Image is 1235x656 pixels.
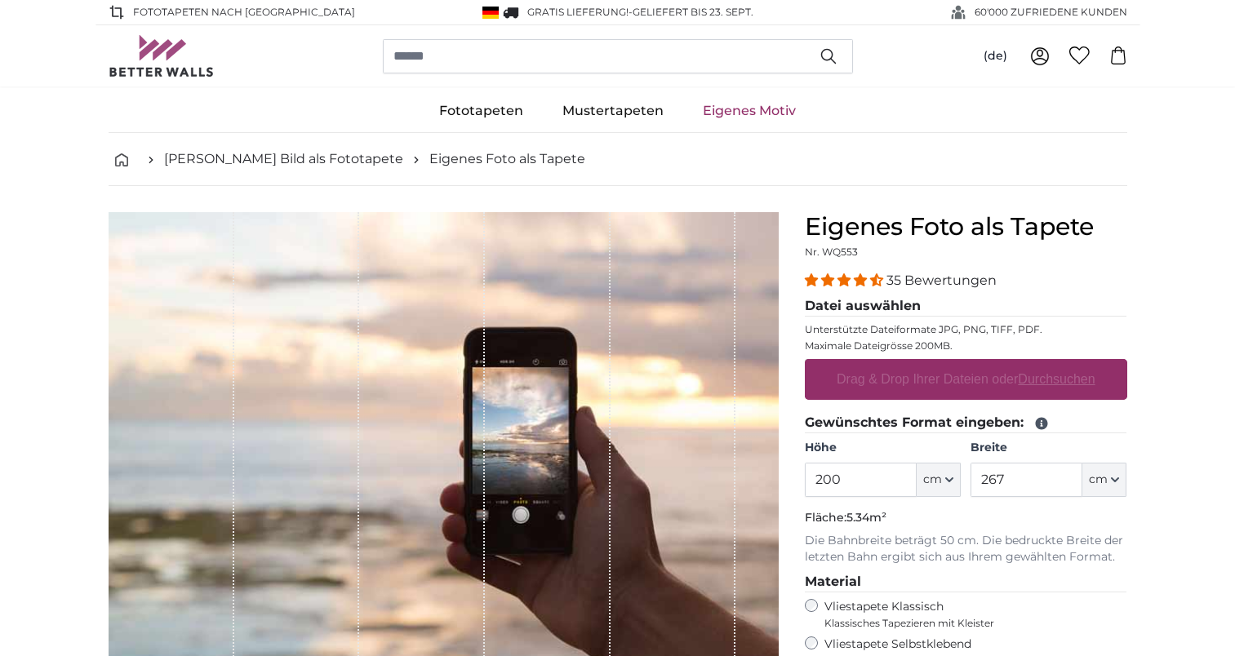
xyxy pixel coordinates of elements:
span: cm [923,472,942,488]
h1: Eigenes Foto als Tapete [805,212,1127,242]
a: Fototapeten [420,90,543,132]
span: - [629,6,753,18]
img: Betterwalls [109,35,215,77]
a: Mustertapeten [543,90,683,132]
span: Klassisches Tapezieren mit Kleister [824,617,1113,630]
button: cm [917,463,961,497]
legend: Material [805,572,1127,592]
label: Höhe [805,440,961,456]
a: Eigenes Motiv [683,90,815,132]
legend: Datei auswählen [805,296,1127,317]
span: Geliefert bis 23. Sept. [633,6,753,18]
img: Deutschland [482,7,499,19]
span: cm [1089,472,1108,488]
legend: Gewünschtes Format eingeben: [805,413,1127,433]
span: GRATIS Lieferung! [527,6,629,18]
a: Eigenes Foto als Tapete [429,149,585,169]
p: Fläche: [805,510,1127,526]
p: Maximale Dateigrösse 200MB. [805,339,1127,352]
span: 35 Bewertungen [886,273,997,288]
label: Breite [971,440,1126,456]
span: Nr. WQ553 [805,246,858,258]
span: 5.34m² [846,510,886,525]
label: Vliestapete Klassisch [824,599,1113,630]
nav: breadcrumbs [109,133,1127,186]
p: Die Bahnbreite beträgt 50 cm. Die bedruckte Breite der letzten Bahn ergibt sich aus Ihrem gewählt... [805,533,1127,565]
button: cm [1082,463,1126,497]
button: (de) [971,42,1020,71]
p: Unterstützte Dateiformate JPG, PNG, TIFF, PDF. [805,323,1127,336]
a: [PERSON_NAME] Bild als Fototapete [164,149,403,169]
span: Fototapeten nach [GEOGRAPHIC_DATA] [133,5,355,20]
span: 60'000 ZUFRIEDENE KUNDEN [975,5,1127,20]
span: 4.34 stars [805,273,886,288]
